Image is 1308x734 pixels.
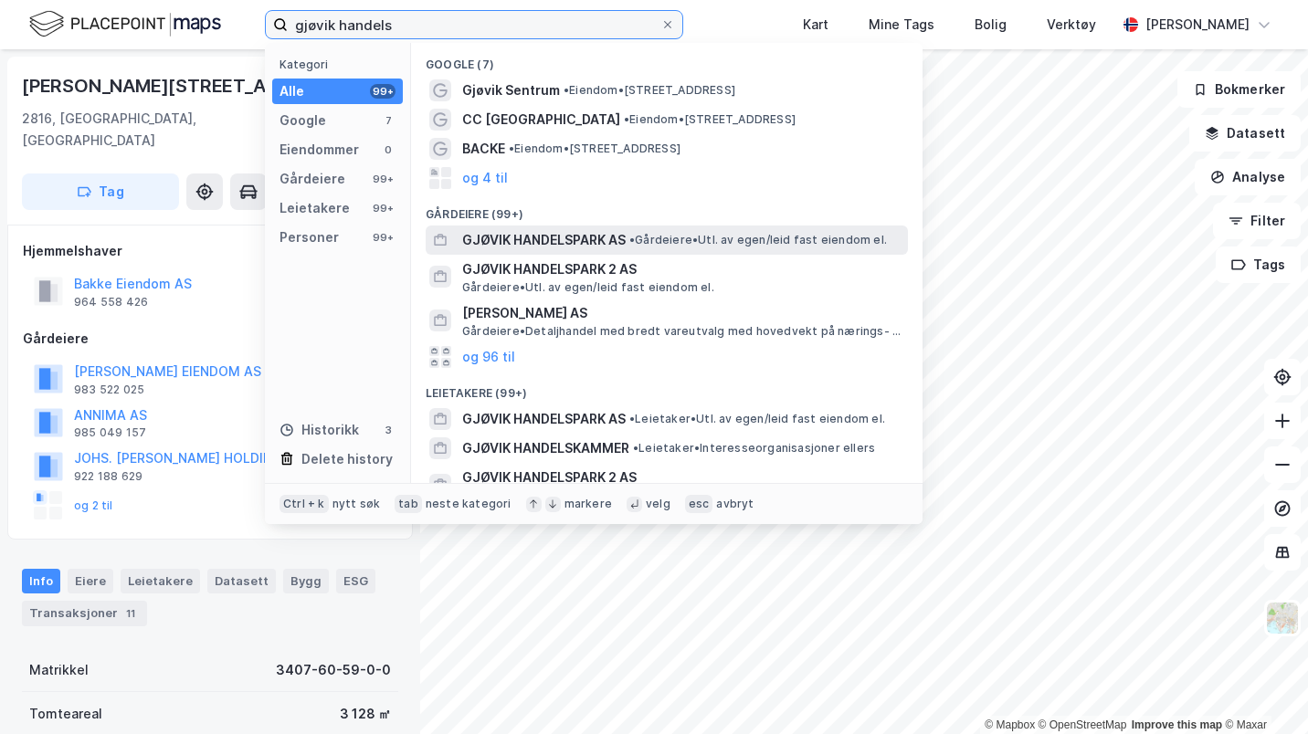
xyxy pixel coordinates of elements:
[1213,203,1301,239] button: Filter
[74,469,142,484] div: 922 188 629
[22,71,347,100] div: [PERSON_NAME][STREET_ADDRESS]
[1047,14,1096,36] div: Verktøy
[74,383,144,397] div: 983 522 025
[74,295,148,309] div: 964 558 426
[1216,246,1301,283] button: Tags
[411,43,923,76] div: Google (7)
[288,11,660,38] input: Søk på adresse, matrikkel, gårdeiere, leietakere eller personer
[29,659,89,681] div: Matrikkel
[280,58,403,71] div: Kategori
[1265,601,1300,635] img: Z
[280,80,304,102] div: Alle
[564,497,612,511] div: markere
[207,569,276,592] div: Datasett
[462,229,626,251] span: GJØVIK HANDELSPARK AS
[395,495,422,513] div: tab
[370,230,396,245] div: 99+
[336,569,375,592] div: ESG
[29,703,102,725] div: Tomteareal
[803,14,828,36] div: Kart
[426,497,512,511] div: neste kategori
[121,569,200,592] div: Leietakere
[411,193,923,225] div: Gårdeiere (99+)
[624,112,629,126] span: •
[22,173,179,210] button: Tag
[633,441,875,456] span: Leietaker • Interesseorganisasjoner ellers
[1039,718,1127,731] a: OpenStreetMap
[381,423,396,437] div: 3
[685,495,713,513] div: esc
[564,83,735,98] span: Eiendom • [STREET_ADDRESS]
[1217,646,1308,734] iframe: Chat Widget
[462,79,560,101] span: Gjøvik Sentrum
[29,8,221,40] img: logo.f888ab2527a4732fd821a326f86c7f29.svg
[1189,115,1301,152] button: Datasett
[624,112,796,127] span: Eiendom • [STREET_ADDRESS]
[462,302,901,324] span: [PERSON_NAME] AS
[629,412,635,425] span: •
[629,412,885,426] span: Leietaker • Utl. av egen/leid fast eiendom el.
[975,14,1007,36] div: Bolig
[280,419,359,441] div: Historikk
[23,328,397,350] div: Gårdeiere
[462,109,620,131] span: CC [GEOGRAPHIC_DATA]
[462,346,515,368] button: og 96 til
[462,258,901,280] span: GJØVIK HANDELSPARK 2 AS
[280,139,359,161] div: Eiendommer
[646,497,670,511] div: velg
[276,659,391,681] div: 3407-60-59-0-0
[370,84,396,99] div: 99+
[633,441,638,455] span: •
[1177,71,1301,108] button: Bokmerker
[68,569,113,592] div: Eiere
[462,324,904,339] span: Gårdeiere • Detaljhandel med bredt vareutvalg med hovedvekt på nærings- og nytelsesmidler
[411,372,923,404] div: Leietakere (99+)
[301,448,393,470] div: Delete history
[340,703,391,725] div: 3 128 ㎡
[22,569,60,592] div: Info
[462,408,626,430] span: GJØVIK HANDELSPARK AS
[381,113,396,128] div: 7
[23,240,397,262] div: Hjemmelshaver
[509,142,514,155] span: •
[629,233,635,246] span: •
[280,226,339,248] div: Personer
[381,142,396,157] div: 0
[332,497,381,511] div: nytt søk
[462,467,901,488] span: GJØVIK HANDELSPARK 2 AS
[280,110,326,131] div: Google
[629,233,887,247] span: Gårdeiere • Utl. av egen/leid fast eiendom el.
[22,601,147,626] div: Transaksjoner
[283,569,329,592] div: Bygg
[1145,14,1250,36] div: [PERSON_NAME]
[462,167,508,189] button: og 4 til
[74,425,146,440] div: 985 049 157
[370,201,396,215] div: 99+
[121,604,140,623] div: 11
[462,138,505,160] span: BACKE
[462,437,629,459] span: GJØVIK HANDELSKAMMER
[280,197,350,219] div: Leietakere
[462,280,714,295] span: Gårdeiere • Utl. av egen/leid fast eiendom el.
[869,14,934,36] div: Mine Tags
[22,108,316,152] div: 2816, [GEOGRAPHIC_DATA], [GEOGRAPHIC_DATA]
[280,168,345,190] div: Gårdeiere
[370,172,396,186] div: 99+
[985,718,1035,731] a: Mapbox
[1132,718,1222,731] a: Improve this map
[716,497,754,511] div: avbryt
[1195,159,1301,195] button: Analyse
[509,142,680,156] span: Eiendom • [STREET_ADDRESS]
[564,83,569,97] span: •
[280,495,329,513] div: Ctrl + k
